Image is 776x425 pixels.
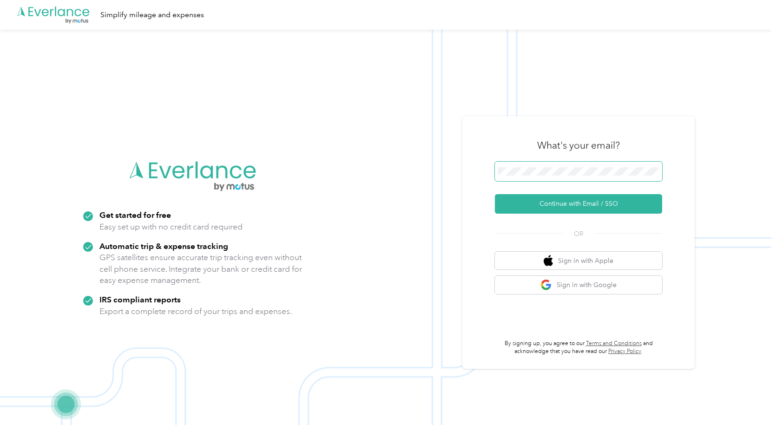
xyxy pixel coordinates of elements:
[99,294,181,304] strong: IRS compliant reports
[540,279,552,291] img: google logo
[99,210,171,220] strong: Get started for free
[99,306,292,317] p: Export a complete record of your trips and expenses.
[495,252,662,270] button: apple logoSign in with Apple
[99,241,228,251] strong: Automatic trip & expense tracking
[99,252,303,286] p: GPS satellites ensure accurate trip tracking even without cell phone service. Integrate your bank...
[544,255,553,267] img: apple logo
[495,276,662,294] button: google logoSign in with Google
[99,221,243,233] p: Easy set up with no credit card required
[100,9,204,21] div: Simplify mileage and expenses
[495,340,662,356] p: By signing up, you agree to our and acknowledge that you have read our .
[608,348,641,355] a: Privacy Policy
[537,139,620,152] h3: What's your email?
[495,194,662,214] button: Continue with Email / SSO
[562,229,595,239] span: OR
[586,340,642,347] a: Terms and Conditions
